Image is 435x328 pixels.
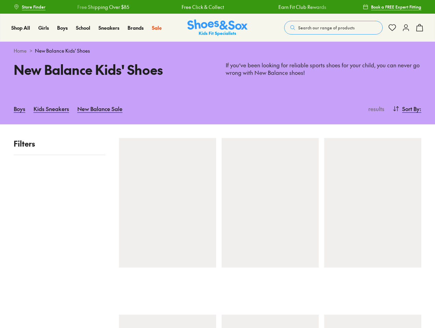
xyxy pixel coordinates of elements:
a: Shop All [11,24,30,31]
p: If you’ve been looking for reliable sports shoes for your child, you can never go wrong with New ... [226,61,421,77]
a: Free Shipping Over $85 [77,3,129,11]
a: Girls [38,24,49,31]
div: > [14,47,421,54]
img: SNS_Logo_Responsive.svg [187,19,248,36]
a: Sale [152,24,162,31]
button: Search our range of products [284,21,383,35]
a: Earn Fit Club Rewards [278,3,326,11]
a: Shoes & Sox [187,19,248,36]
p: Filters [14,138,105,149]
a: Store Finder [14,1,45,13]
span: Store Finder [22,4,45,10]
span: : [420,105,421,113]
a: Kids Sneakers [34,101,69,116]
a: Home [14,47,27,54]
a: Free Click & Collect [181,3,224,11]
h1: New Balance Kids' Shoes [14,60,209,79]
a: Brands [128,24,144,31]
a: Boys [57,24,68,31]
span: Search our range of products [298,25,355,31]
a: New Balance Sale [77,101,122,116]
a: Book a FREE Expert Fitting [363,1,421,13]
span: Book a FREE Expert Fitting [371,4,421,10]
span: Sort By [402,105,420,113]
button: Sort By: [393,101,421,116]
p: results [366,105,384,113]
span: New Balance Kids' Shoes [35,47,90,54]
a: Boys [14,101,25,116]
a: School [76,24,90,31]
a: Sneakers [98,24,119,31]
